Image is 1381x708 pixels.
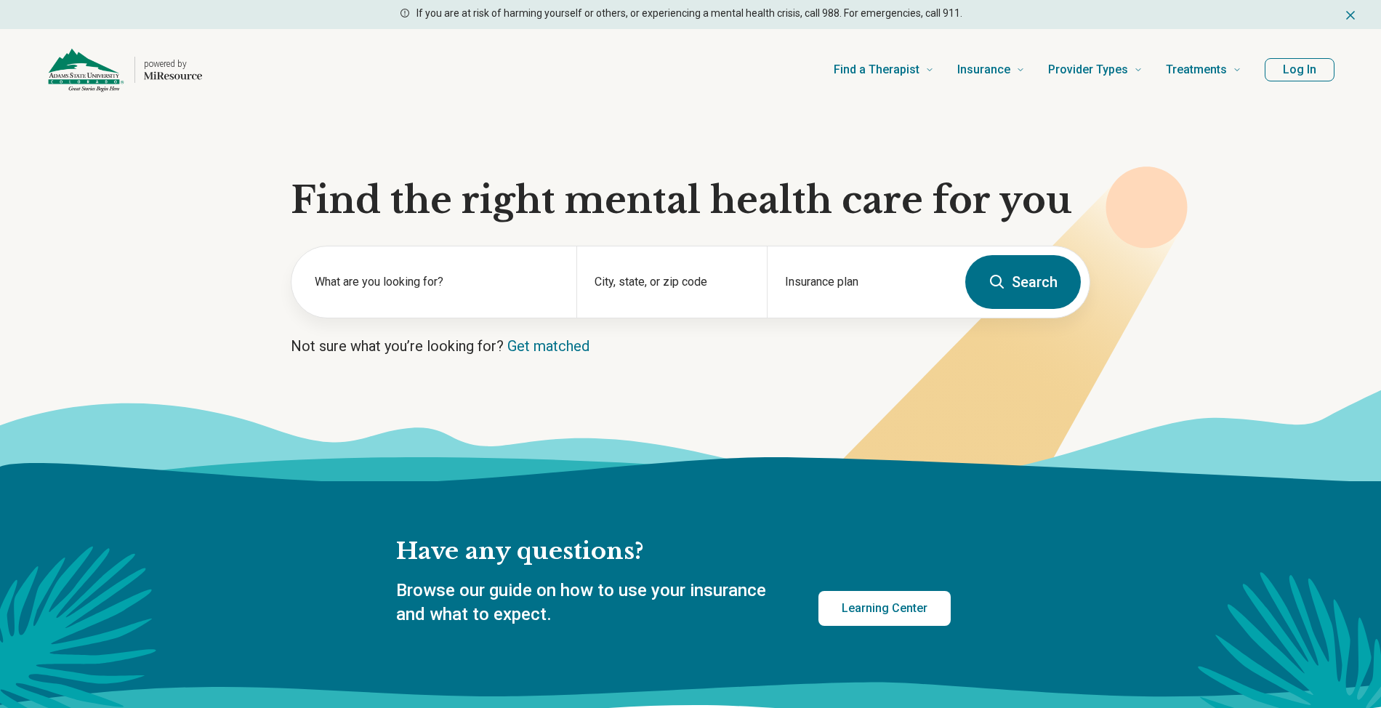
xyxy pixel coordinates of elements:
a: Learning Center [818,591,951,626]
p: Not sure what you’re looking for? [291,336,1090,356]
button: Log In [1265,58,1334,81]
span: Provider Types [1048,60,1128,80]
a: Insurance [957,41,1025,99]
span: Insurance [957,60,1010,80]
button: Search [965,255,1081,309]
span: Find a Therapist [834,60,919,80]
p: If you are at risk of harming yourself or others, or experiencing a mental health crisis, call 98... [416,6,962,21]
a: Home page [47,47,202,93]
a: Find a Therapist [834,41,934,99]
h2: Have any questions? [396,536,951,567]
p: powered by [144,58,202,70]
a: Treatments [1166,41,1241,99]
label: What are you looking for? [315,273,559,291]
button: Dismiss [1343,6,1358,23]
p: Browse our guide on how to use your insurance and what to expect. [396,579,784,627]
a: Get matched [507,337,589,355]
h1: Find the right mental health care for you [291,179,1090,222]
span: Treatments [1166,60,1227,80]
a: Provider Types [1048,41,1143,99]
